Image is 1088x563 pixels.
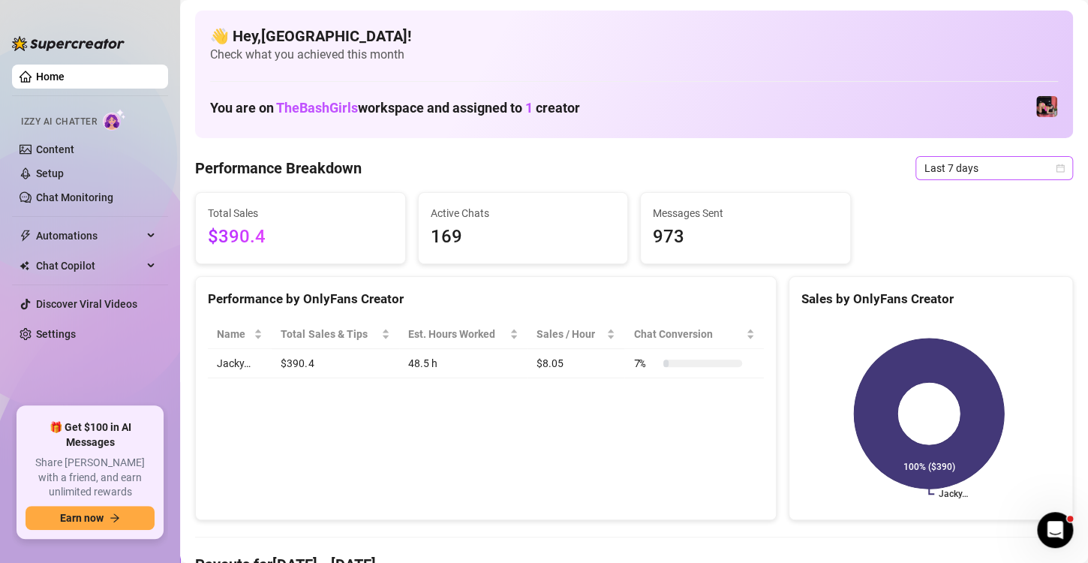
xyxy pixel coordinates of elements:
[281,326,378,342] span: Total Sales & Tips
[20,260,29,271] img: Chat Copilot
[36,191,113,203] a: Chat Monitoring
[276,100,358,116] span: TheBashGirls
[1036,96,1057,117] img: Jacky
[1037,512,1073,548] iframe: Intercom live chat
[36,224,143,248] span: Automations
[653,223,838,251] span: 973
[20,230,32,242] span: thunderbolt
[633,355,657,372] span: 7 %
[208,320,272,349] th: Name
[26,420,155,450] span: 🎁 Get $100 in AI Messages
[431,205,616,221] span: Active Chats
[21,115,97,129] span: Izzy AI Chatter
[536,326,603,342] span: Sales / Hour
[525,100,533,116] span: 1
[195,158,362,179] h4: Performance Breakdown
[208,349,272,378] td: Jacky…
[26,506,155,530] button: Earn nowarrow-right
[653,205,838,221] span: Messages Sent
[431,223,616,251] span: 169
[624,320,763,349] th: Chat Conversion
[408,326,506,342] div: Est. Hours Worked
[36,71,65,83] a: Home
[399,349,527,378] td: 48.5 h
[208,205,393,221] span: Total Sales
[527,349,624,378] td: $8.05
[103,109,126,131] img: AI Chatter
[208,223,393,251] span: $390.4
[36,298,137,310] a: Discover Viral Videos
[801,289,1060,309] div: Sales by OnlyFans Creator
[939,489,968,499] text: Jacky…
[26,456,155,500] span: Share [PERSON_NAME] with a friend, and earn unlimited rewards
[210,100,580,116] h1: You are on workspace and assigned to creator
[60,512,104,524] span: Earn now
[924,157,1064,179] span: Last 7 days
[633,326,742,342] span: Chat Conversion
[272,320,399,349] th: Total Sales & Tips
[36,143,74,155] a: Content
[36,254,143,278] span: Chat Copilot
[527,320,624,349] th: Sales / Hour
[210,26,1058,47] h4: 👋 Hey, [GEOGRAPHIC_DATA] !
[210,47,1058,63] span: Check what you achieved this month
[208,289,764,309] div: Performance by OnlyFans Creator
[1056,164,1065,173] span: calendar
[36,328,76,340] a: Settings
[272,349,399,378] td: $390.4
[110,513,120,523] span: arrow-right
[217,326,251,342] span: Name
[12,36,125,51] img: logo-BBDzfeDw.svg
[36,167,64,179] a: Setup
